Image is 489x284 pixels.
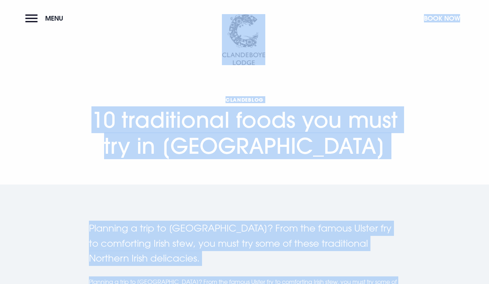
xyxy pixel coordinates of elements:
[420,10,464,26] button: Book Now
[45,14,63,22] span: Menu
[89,96,400,103] span: Clandeblog
[25,10,67,26] button: Menu
[89,221,400,266] p: Planning a trip to [GEOGRAPHIC_DATA]? From the famous Ulster fry to comforting Irish stew, you mu...
[222,14,265,65] img: Clandeboye Lodge
[89,96,400,159] h1: 10 traditional foods you must try in [GEOGRAPHIC_DATA]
